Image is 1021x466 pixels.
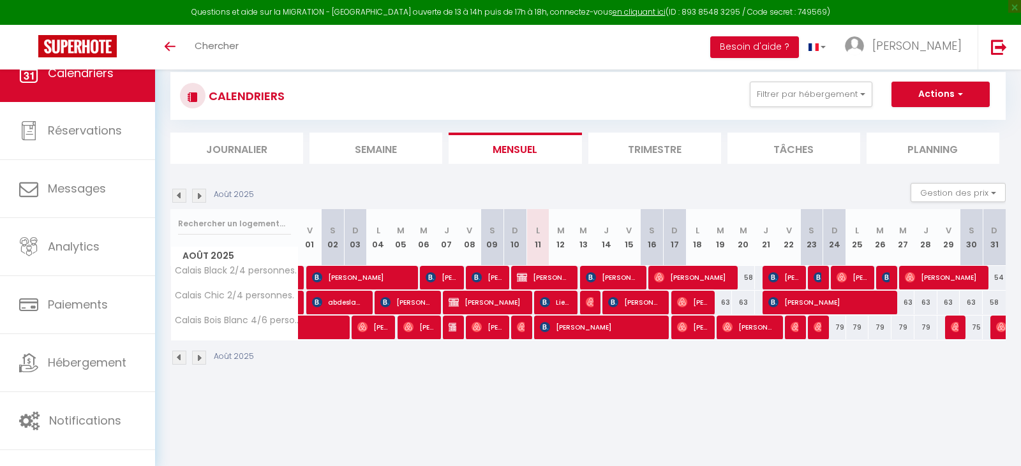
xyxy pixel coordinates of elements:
[489,224,495,237] abbr: S
[914,291,937,314] div: 63
[435,209,458,266] th: 07
[449,315,456,339] span: [PERSON_NAME]
[458,209,481,266] th: 08
[876,224,884,237] abbr: M
[914,209,937,266] th: 28
[835,25,978,69] a: ... [PERSON_NAME]
[390,209,413,266] th: 05
[696,224,699,237] abbr: L
[710,36,799,58] button: Besoin d'aide ?
[466,224,472,237] abbr: V
[171,247,298,265] span: Août 2025
[846,209,869,266] th: 25
[205,82,285,110] h3: CALENDRIERS
[791,315,798,339] span: [PERSON_NAME]
[472,265,502,289] span: [PERSON_NAME]
[899,224,907,237] abbr: M
[449,133,581,164] li: Mensuel
[48,65,114,81] span: Calendriers
[722,315,776,339] span: [PERSON_NAME]
[588,133,721,164] li: Trimestre
[905,265,981,289] span: [PERSON_NAME]
[937,291,960,314] div: 63
[557,224,565,237] abbr: M
[983,266,1006,289] div: 54
[809,224,814,237] abbr: S
[376,224,380,237] abbr: L
[717,224,724,237] abbr: M
[49,412,121,428] span: Notifications
[831,224,838,237] abbr: D
[763,224,768,237] abbr: J
[960,316,983,339] div: 75
[170,133,303,164] li: Journalier
[654,265,731,289] span: [PERSON_NAME]
[740,224,747,237] abbr: M
[923,224,928,237] abbr: J
[855,224,859,237] abbr: L
[604,224,609,237] abbr: J
[312,290,366,314] span: abdeslam elkhattouti
[549,209,572,266] th: 12
[38,35,117,57] img: Super Booking
[48,122,122,138] span: Réservations
[357,315,388,339] span: [PERSON_NAME]
[48,296,108,312] span: Paiements
[344,209,367,266] th: 03
[321,209,344,266] th: 02
[626,224,632,237] abbr: V
[991,39,1007,55] img: logout
[709,209,732,266] th: 19
[48,180,106,196] span: Messages
[403,315,434,339] span: [PERSON_NAME]
[768,290,891,314] span: [PERSON_NAME]
[732,291,755,314] div: 63
[677,290,708,314] span: [PERSON_NAME]
[595,209,618,266] th: 14
[868,316,891,339] div: 79
[868,209,891,266] th: 26
[540,290,570,314] span: Lien RETORE
[732,209,755,266] th: 20
[367,209,390,266] th: 04
[777,209,800,266] th: 22
[969,224,974,237] abbr: S
[891,82,990,107] button: Actions
[330,224,336,237] abbr: S
[677,315,708,339] span: [PERSON_NAME]
[536,224,540,237] abbr: L
[426,265,456,289] span: [PERSON_NAME]
[814,315,821,339] span: [PERSON_NAME]
[727,133,860,164] li: Tâches
[960,291,983,314] div: 63
[517,315,525,339] span: [PERSON_NAME]
[951,315,958,339] span: [PERSON_NAME]
[586,265,639,289] span: [PERSON_NAME]
[846,316,869,339] div: 79
[178,212,291,235] input: Rechercher un logement...
[618,209,641,266] th: 15
[312,265,412,289] span: [PERSON_NAME]
[380,290,434,314] span: [PERSON_NAME]
[960,209,983,266] th: 30
[352,224,359,237] abbr: D
[540,315,662,339] span: [PERSON_NAME]
[214,189,254,201] p: Août 2025
[755,209,778,266] th: 21
[914,316,937,339] div: 79
[946,224,951,237] abbr: V
[823,209,846,266] th: 24
[664,209,687,266] th: 17
[412,209,435,266] th: 06
[481,209,504,266] th: 09
[786,224,792,237] abbr: V
[891,209,914,266] th: 27
[449,290,525,314] span: [PERSON_NAME]
[814,265,821,289] span: [PERSON_NAME]
[641,209,664,266] th: 16
[214,351,254,363] p: Août 2025
[173,266,297,275] span: Calais Black 2/4 personnes.
[472,315,502,339] span: [PERSON_NAME]
[195,39,239,52] span: Chercher
[48,354,126,370] span: Hébergement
